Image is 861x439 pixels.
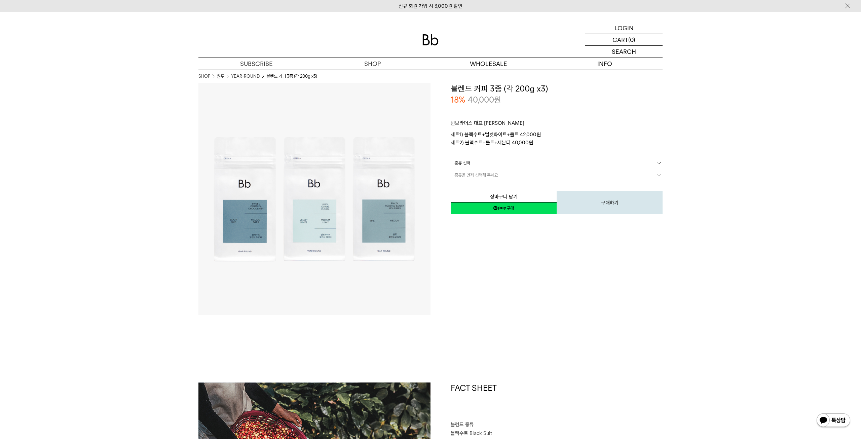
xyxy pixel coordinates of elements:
h3: 블렌드 커피 3종 (각 200g x3) [451,83,663,95]
a: SUBSCRIBE [198,58,314,70]
button: 장바구니 담기 [451,191,557,203]
span: 블랙수트 [451,430,468,436]
p: SEARCH [612,46,636,58]
a: 신규 회원 가입 시 3,000원 할인 [399,3,462,9]
span: = 종류 선택 = [451,157,474,169]
a: CART (0) [585,34,663,46]
p: 18% [451,94,465,106]
img: 로고 [422,34,439,45]
a: SHOP [314,58,430,70]
a: SHOP [198,73,210,80]
p: 빈브라더스 대표 [PERSON_NAME] [451,119,663,131]
button: 구매하기 [557,191,663,214]
p: CART [612,34,628,45]
span: = 종류을 먼저 선택해 주세요 = [451,169,502,181]
p: LOGIN [614,22,634,34]
p: WHOLESALE [430,58,547,70]
h1: FACT SHEET [451,382,663,421]
a: 새창 [451,202,557,214]
span: 원 [494,95,501,105]
p: (0) [628,34,635,45]
img: 블렌드 커피 3종 (각 200g x3) [198,83,430,315]
img: 카카오톡 채널 1:1 채팅 버튼 [816,413,851,429]
p: 40,000 [468,94,501,106]
span: 블렌드 종류 [451,422,474,428]
a: LOGIN [585,22,663,34]
li: 블렌드 커피 3종 (각 200g x3) [266,73,317,80]
a: YEAR-ROUND [231,73,260,80]
p: INFO [547,58,663,70]
a: 원두 [217,73,224,80]
p: 세트1) 블랙수트+벨벳화이트+몰트 42,000원 세트2) 블랙수트+몰트+세븐티 40,000원 [451,131,663,147]
span: Black Suit [470,430,492,436]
